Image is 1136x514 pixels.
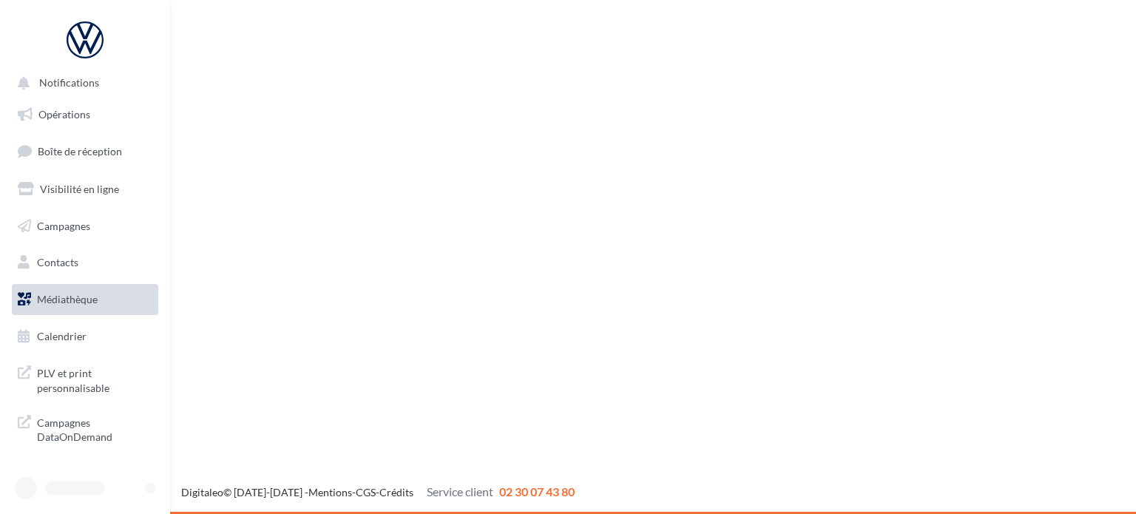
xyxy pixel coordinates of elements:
[37,293,98,305] span: Médiathèque
[37,413,152,444] span: Campagnes DataOnDemand
[39,77,99,89] span: Notifications
[37,363,152,395] span: PLV et print personnalisable
[9,135,161,167] a: Boîte de réception
[9,247,161,278] a: Contacts
[379,486,413,498] a: Crédits
[9,174,161,205] a: Visibilité en ligne
[356,486,376,498] a: CGS
[9,357,161,401] a: PLV et print personnalisable
[40,183,119,195] span: Visibilité en ligne
[37,219,90,231] span: Campagnes
[37,256,78,268] span: Contacts
[427,484,493,498] span: Service client
[181,486,575,498] span: © [DATE]-[DATE] - - -
[308,486,352,498] a: Mentions
[37,330,87,342] span: Calendrier
[9,284,161,315] a: Médiathèque
[181,486,223,498] a: Digitaleo
[9,99,161,130] a: Opérations
[9,211,161,242] a: Campagnes
[499,484,575,498] span: 02 30 07 43 80
[38,145,122,158] span: Boîte de réception
[38,108,90,121] span: Opérations
[9,407,161,450] a: Campagnes DataOnDemand
[9,321,161,352] a: Calendrier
